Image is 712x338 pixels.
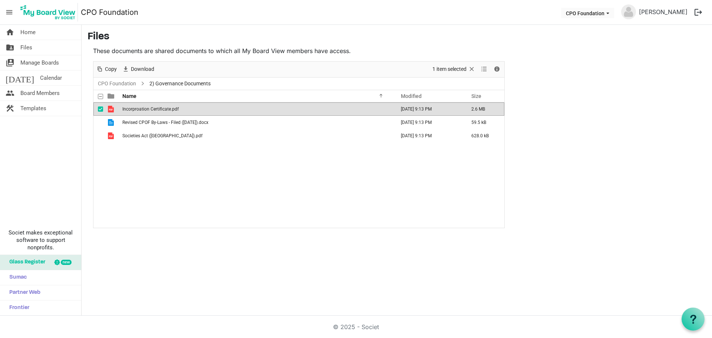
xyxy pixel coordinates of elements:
button: Copy [95,65,118,74]
td: Revised CPOF By-Laws - Filed (Feb. 25 2021).docx is template cell column header Name [120,116,393,129]
span: Size [471,93,481,99]
button: Selection [431,65,477,74]
a: CPO Foundation [96,79,138,88]
td: checkbox [93,116,103,129]
span: Manage Boards [20,55,59,70]
td: Incorproation Certificate.pdf is template cell column header Name [120,102,393,116]
span: Home [20,25,36,40]
span: Board Members [20,86,60,101]
span: switch_account [6,55,14,70]
span: 2) Governance Documents [148,79,212,88]
span: folder_shared [6,40,14,55]
span: Societ makes exceptional software to support nonprofits. [3,229,78,251]
span: Revised CPOF By-Laws - Filed ([DATE]).docx [122,120,208,125]
span: Templates [20,101,46,116]
td: 628.0 kB is template cell column header Size [464,129,504,142]
span: Download [130,65,155,74]
div: new [61,260,72,265]
td: is template cell column header type [103,116,120,129]
td: June 12, 2025 9:13 PM column header Modified [393,102,464,116]
button: Download [121,65,156,74]
a: CPO Foundation [81,5,138,20]
a: © 2025 - Societ [333,323,379,331]
a: [PERSON_NAME] [636,4,690,19]
button: Details [492,65,502,74]
span: Calendar [40,70,62,85]
div: Download [119,62,157,77]
h3: Files [88,31,706,43]
td: June 12, 2025 9:13 PM column header Modified [393,129,464,142]
span: Files [20,40,32,55]
span: Name [122,93,136,99]
span: Modified [401,93,422,99]
span: people [6,86,14,101]
a: My Board View Logo [18,3,81,22]
span: Sumac [6,270,27,285]
td: checkbox [93,102,103,116]
img: no-profile-picture.svg [621,4,636,19]
div: Clear selection [430,62,478,77]
span: [DATE] [6,70,34,85]
span: home [6,25,14,40]
span: Copy [104,65,118,74]
span: Glass Register [6,255,45,270]
div: Copy [93,62,119,77]
span: Partner Web [6,285,40,300]
button: View dropdownbutton [479,65,488,74]
span: menu [2,5,16,19]
td: June 12, 2025 9:13 PM column header Modified [393,116,464,129]
button: CPO Foundation dropdownbutton [561,8,614,18]
p: These documents are shared documents to which all My Board View members have access. [93,46,505,55]
span: construction [6,101,14,116]
button: logout [690,4,706,20]
img: My Board View Logo [18,3,78,22]
td: 59.5 kB is template cell column header Size [464,116,504,129]
td: 2.6 MB is template cell column header Size [464,102,504,116]
div: View [478,62,491,77]
td: is template cell column header type [103,129,120,142]
td: is template cell column header type [103,102,120,116]
div: Details [491,62,503,77]
span: Incorproation Certificate.pdf [122,106,179,112]
span: 1 item selected [432,65,467,74]
span: Societies Act ([GEOGRAPHIC_DATA]).pdf [122,133,202,138]
td: checkbox [93,129,103,142]
td: Societies Act (Alberta).pdf is template cell column header Name [120,129,393,142]
span: Frontier [6,301,29,315]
